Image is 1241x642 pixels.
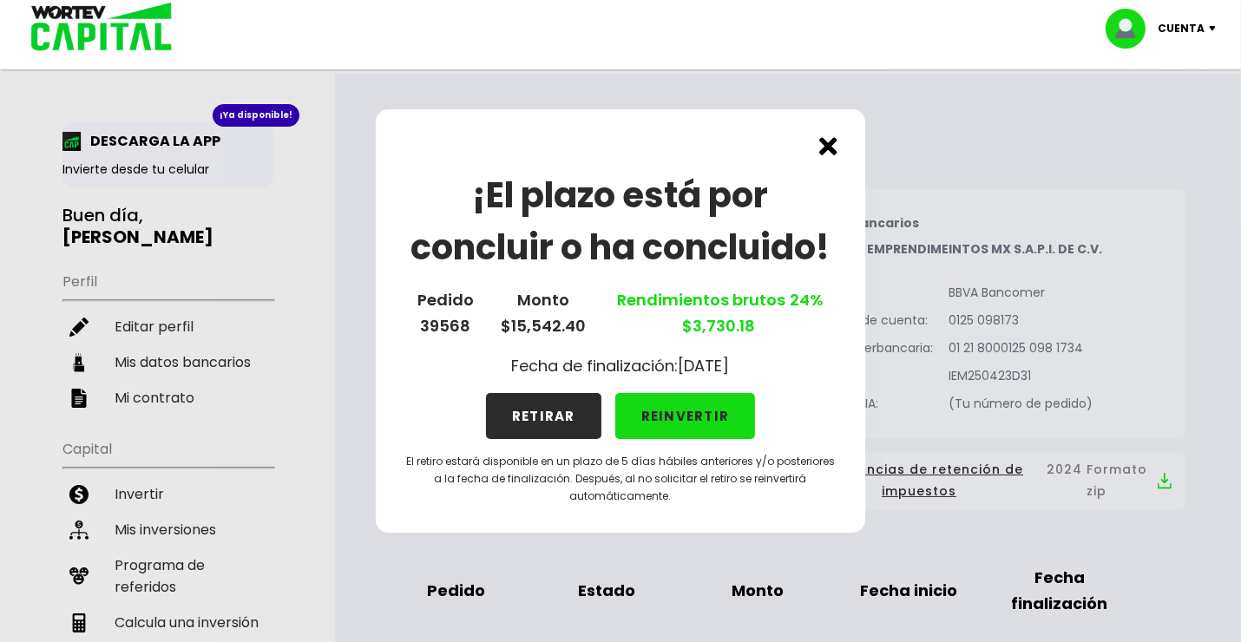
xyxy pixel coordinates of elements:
h1: ¡El plazo está por concluir o ha concluido! [404,169,837,273]
button: REINVERTIR [615,393,756,439]
img: profile-image [1106,9,1158,49]
p: Pedido 39568 [417,287,474,339]
img: icon-down [1205,26,1228,31]
p: El retiro estará disponible en un plazo de 5 días hábiles anteriores y/o posteriores a la fecha d... [404,453,837,505]
img: cross.ed5528e3.svg [819,137,837,155]
button: RETIRAR [486,393,601,439]
p: Monto $15,542.40 [501,287,586,339]
p: Cuenta [1158,16,1205,42]
a: Rendimientos brutos $3,730.18 [613,289,824,337]
p: Fecha de finalización: [DATE] [512,353,730,379]
span: 24% [785,289,824,311]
